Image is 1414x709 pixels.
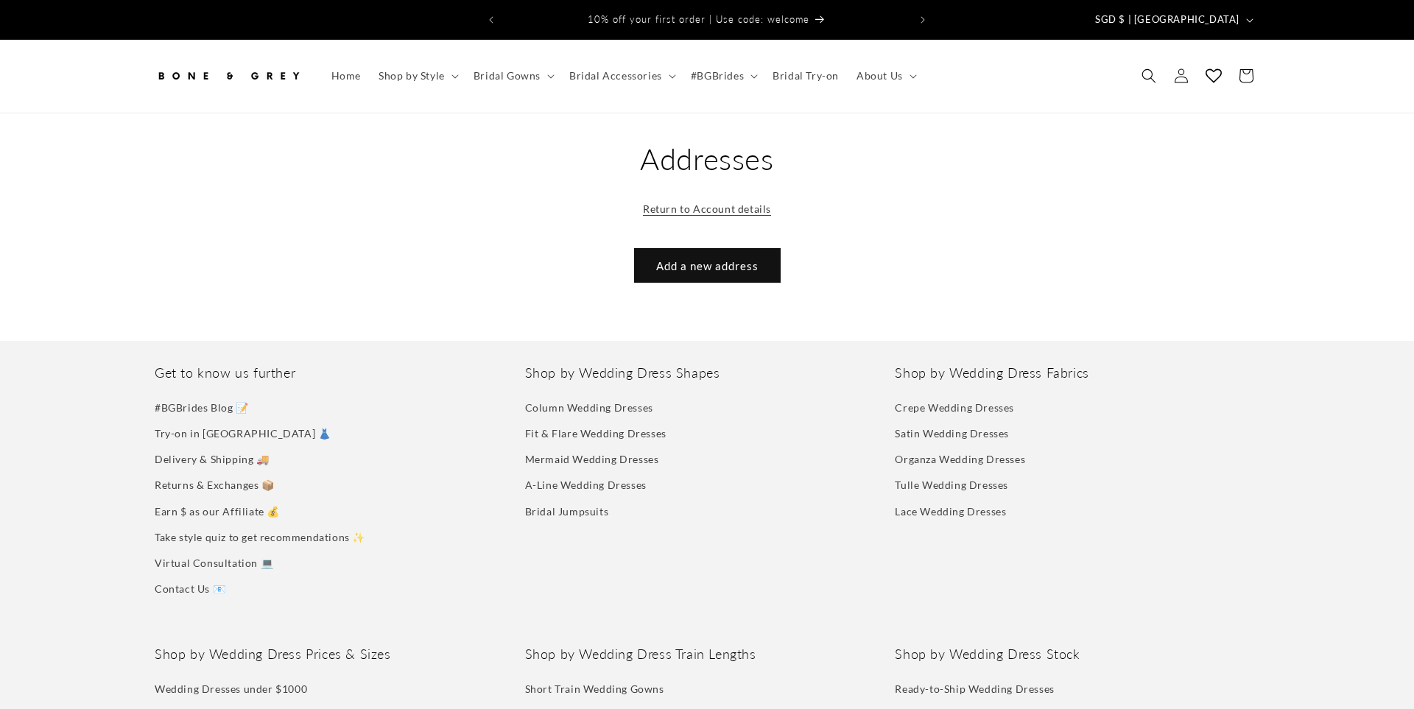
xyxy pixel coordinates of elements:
a: Ready-to-Ship Wedding Dresses [895,680,1054,702]
a: Return to Account details [643,200,771,218]
a: Bone and Grey Bridal [150,54,308,98]
button: Add a new address [634,248,781,283]
a: Take style quiz to get recommendations ✨ [155,524,365,550]
a: Short Train Wedding Gowns [525,680,664,702]
img: Bone and Grey Bridal [155,60,302,92]
h2: Shop by Wedding Dress Shapes [525,364,890,381]
button: SGD $ | [GEOGRAPHIC_DATA] [1086,6,1259,34]
a: Returns & Exchanges 📦 [155,472,275,498]
span: Home [331,69,361,82]
h1: Addresses [542,140,872,178]
span: About Us [857,69,903,82]
a: Organza Wedding Dresses [895,446,1025,472]
span: SGD $ | [GEOGRAPHIC_DATA] [1095,13,1239,27]
summary: Bridal Gowns [465,60,560,91]
a: Fit & Flare Wedding Dresses [525,420,666,446]
a: Home [323,60,370,91]
summary: #BGBrides [682,60,764,91]
h2: Shop by Wedding Dress Stock [895,646,1259,663]
span: 10% off your first order | Use code: welcome [588,13,809,25]
button: Next announcement [907,6,939,34]
h2: Shop by Wedding Dress Train Lengths [525,646,890,663]
span: #BGBrides [691,69,744,82]
summary: About Us [848,60,923,91]
a: Tulle Wedding Dresses [895,472,1008,498]
a: #BGBrides Blog 📝 [155,398,249,420]
a: A-Line Wedding Dresses [525,472,647,498]
a: Satin Wedding Dresses [895,420,1009,446]
a: Virtual Consultation 💻 [155,550,273,576]
span: Shop by Style [379,69,445,82]
span: Bridal Try-on [773,69,839,82]
a: Try-on in [GEOGRAPHIC_DATA] 👗 [155,420,331,446]
button: Previous announcement [475,6,507,34]
a: Crepe Wedding Dresses [895,398,1014,420]
a: Contact Us 📧 [155,576,225,602]
h2: Get to know us further [155,364,519,381]
summary: Search [1133,60,1165,92]
a: Delivery & Shipping 🚚 [155,446,270,472]
a: Earn $ as our Affiliate 💰 [155,498,280,524]
a: Wedding Dresses under $1000 [155,680,307,702]
h2: Shop by Wedding Dress Fabrics [895,364,1259,381]
summary: Shop by Style [370,60,465,91]
span: Bridal Accessories [569,69,662,82]
h2: Shop by Wedding Dress Prices & Sizes [155,646,519,663]
summary: Bridal Accessories [560,60,682,91]
a: Lace Wedding Dresses [895,498,1006,524]
a: Column Wedding Dresses [525,398,653,420]
a: Mermaid Wedding Dresses [525,446,659,472]
a: Bridal Try-on [764,60,848,91]
a: Bridal Jumpsuits [525,498,609,524]
span: Bridal Gowns [474,69,541,82]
